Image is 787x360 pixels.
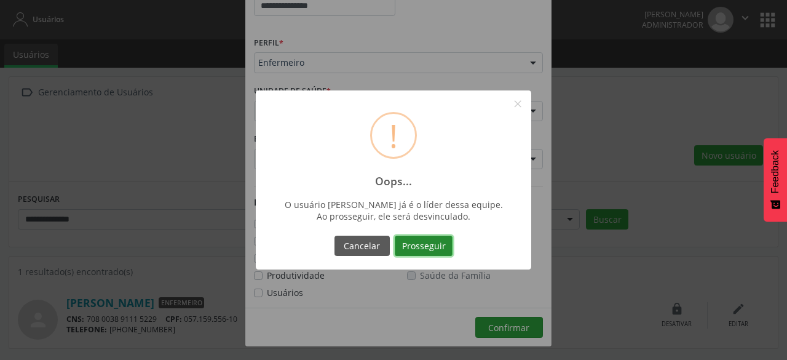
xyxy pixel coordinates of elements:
[334,236,390,257] button: Cancelar
[764,138,787,222] button: Feedback - Mostrar pesquisa
[280,199,507,222] div: O usuário [PERSON_NAME] já é o líder dessa equipe. Ao prosseguir, ele será desvinculado.
[395,236,453,257] button: Prosseguir
[389,114,398,157] div: !
[770,150,781,193] span: Feedback
[375,175,412,188] h2: Oops...
[507,94,528,114] button: Close this dialog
